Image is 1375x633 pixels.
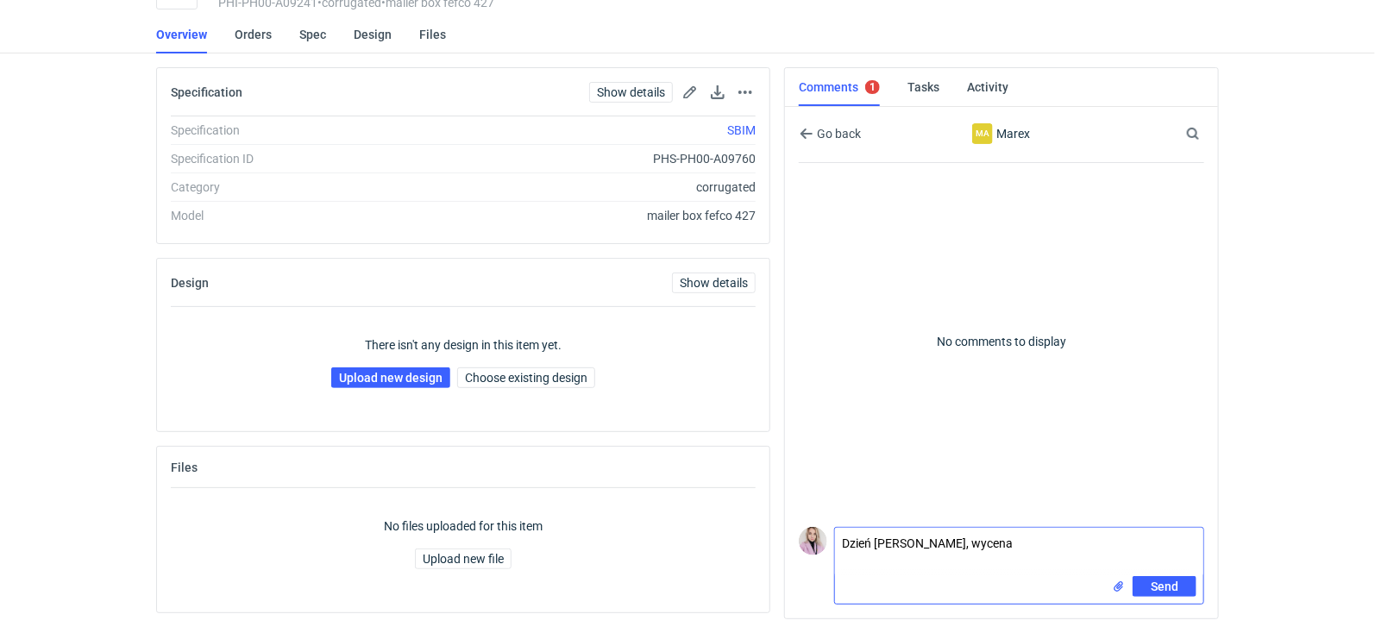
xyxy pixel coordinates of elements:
a: Tasks [907,68,939,106]
p: There isn't any design in this item yet. [365,336,562,354]
button: Send [1133,576,1196,597]
h2: Design [171,276,209,290]
button: Edit spec [680,82,700,103]
button: Go back [799,123,862,144]
div: mailer box fefco 427 [405,207,756,224]
p: No comments to display [799,163,1204,520]
figcaption: Ma [972,123,993,144]
span: Send [1151,580,1178,592]
div: corrugated [405,179,756,196]
div: 1 [870,81,876,93]
div: Category [171,179,405,196]
img: Klaudia Wiśniewska [799,527,827,555]
a: Activity [967,68,1008,106]
span: Upload new file [423,553,504,565]
div: Specification [171,122,405,139]
a: Comments1 [799,68,880,106]
div: Model [171,207,405,224]
button: Choose existing design [457,367,595,388]
div: PHS-PH00-A09760 [405,150,756,167]
a: Overview [156,16,207,53]
span: Choose existing design [465,372,587,384]
h2: Files [171,461,198,474]
a: Design [354,16,392,53]
button: Actions [735,82,756,103]
p: No files uploaded for this item [384,517,543,535]
a: SBIM [727,123,756,137]
input: Search [1183,123,1238,144]
a: Orders [235,16,272,53]
div: Specification ID [171,150,405,167]
a: Show details [672,273,756,293]
button: Download specification [707,82,728,103]
a: Files [419,16,446,53]
span: Go back [813,128,861,140]
textarea: Dzień [PERSON_NAME], wycena [835,528,1203,576]
h2: Specification [171,85,242,99]
div: Marex [972,123,993,144]
a: Upload new design [331,367,450,388]
a: Spec [299,16,326,53]
div: Marex [918,123,1086,144]
a: Show details [589,82,673,103]
button: Upload new file [415,548,512,569]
